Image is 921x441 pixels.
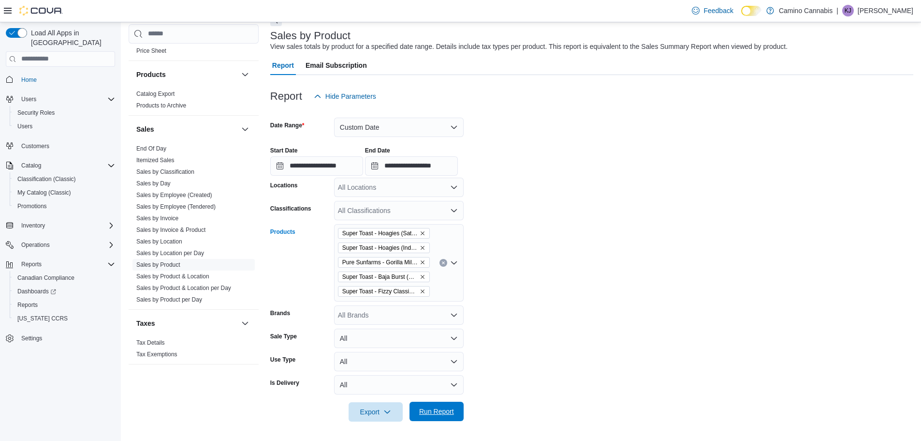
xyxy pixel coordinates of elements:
a: Feedback [688,1,737,20]
a: Sales by Product per Day [136,296,202,303]
label: Brands [270,309,290,317]
button: Hide Parameters [310,87,380,106]
button: Remove Super Toast - Baja Burst (Sativa) Disposable Vape - 0.95g from selection in this group [420,274,425,280]
span: Classification (Classic) [14,173,115,185]
label: Is Delivery [270,379,299,387]
button: Catalog [2,159,119,172]
p: Camino Cannabis [779,5,833,16]
span: Inventory [21,222,45,229]
input: Dark Mode [741,6,761,16]
div: Pricing [129,45,259,61]
a: Catalog Export [136,91,175,97]
span: Home [21,76,37,84]
span: [US_STATE] CCRS [17,315,68,322]
h3: Report [270,91,302,102]
button: Taxes [136,319,237,328]
label: Locations [270,182,298,189]
span: Run Report [419,407,454,416]
a: Price Sheet [136,47,166,54]
h3: Products [136,70,166,79]
span: Super Toast - Hoagies (Sativa) PR - 2 x 1g [338,228,430,239]
button: Reports [17,259,45,270]
p: | [836,5,838,16]
span: Sales by Product & Location per Day [136,284,231,292]
label: Sale Type [270,333,297,340]
button: Open list of options [450,311,458,319]
span: Dashboards [17,288,56,295]
button: Operations [2,238,119,252]
span: Feedback [703,6,733,15]
span: Washington CCRS [14,313,115,324]
span: Super Toast - Hoagies (Sativa) PR - 2 x 1g [342,228,418,238]
label: Start Date [270,147,298,154]
h3: Sales [136,124,154,134]
button: Clear input [439,259,447,267]
span: Security Roles [14,107,115,119]
label: Use Type [270,356,295,364]
span: Pure Sunfarms - Gorilla Milk (Sativa) PR - 5 x 0.5g [338,257,430,268]
a: Promotions [14,200,51,212]
span: Operations [17,239,115,251]
a: Sales by Day [136,180,171,187]
button: Products [239,69,251,80]
button: All [334,375,464,395]
span: Super Toast - Baja Burst (Sativa) Disposable Vape - 0.95g [342,272,418,282]
button: [US_STATE] CCRS [10,312,119,325]
a: My Catalog (Classic) [14,187,75,198]
label: Date Range [270,122,305,129]
span: Promotions [14,200,115,212]
span: My Catalog (Classic) [17,189,71,197]
button: Export [349,402,403,422]
span: My Catalog (Classic) [14,187,115,198]
button: Users [2,92,119,106]
span: Hide Parameters [325,91,376,101]
span: Users [21,95,36,103]
div: Products [129,88,259,115]
span: Operations [21,241,50,249]
span: Pure Sunfarms - Gorilla Milk (Sativa) PR - 5 x 0.5g [342,258,418,267]
button: Classification (Classic) [10,172,119,186]
a: Sales by Product & Location per Day [136,285,231,291]
span: Super Toast - Hoagies (Indica) PR - 2 x 1g [342,243,418,253]
span: Security Roles [17,109,55,117]
label: Products [270,228,295,236]
button: Products [136,70,237,79]
span: Reports [14,299,115,311]
button: Remove Super Toast - Hoagies (Indica) PR - 2 x 1g from selection in this group [420,245,425,251]
button: Remove Super Toast - Hoagies (Sativa) PR - 2 x 1g from selection in this group [420,230,425,236]
button: Open list of options [450,259,458,267]
a: Sales by Invoice & Product [136,227,205,233]
a: Sales by Product [136,261,180,268]
span: Users [14,121,115,132]
span: Reports [17,259,115,270]
button: Settings [2,331,119,345]
span: Promotions [17,202,47,210]
button: My Catalog (Classic) [10,186,119,199]
span: Classification (Classic) [17,175,76,183]
span: Products to Archive [136,102,186,109]
button: Open list of options [450,183,458,191]
button: Remove Pure Sunfarms - Gorilla Milk (Sativa) PR - 5 x 0.5g from selection in this group [420,259,425,265]
input: Press the down key to open a popover containing a calendar. [365,156,458,176]
span: Sales by Employee (Created) [136,191,212,199]
a: Users [14,121,36,132]
a: Canadian Compliance [14,272,78,284]
span: Settings [17,332,115,344]
span: Email Subscription [306,56,367,75]
a: Sales by Location [136,238,182,245]
a: Security Roles [14,107,58,119]
button: Inventory [2,219,119,232]
span: Users [17,122,32,130]
span: Reports [21,260,42,268]
span: Export [354,402,397,422]
span: Sales by Location per Day [136,249,204,257]
a: Sales by Invoice [136,215,178,222]
div: Kevin Josephs [842,5,854,16]
div: View sales totals by product for a specified date range. Details include tax types per product. T... [270,42,788,52]
span: Users [17,93,115,105]
img: Cova [19,6,63,15]
button: Taxes [239,318,251,329]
